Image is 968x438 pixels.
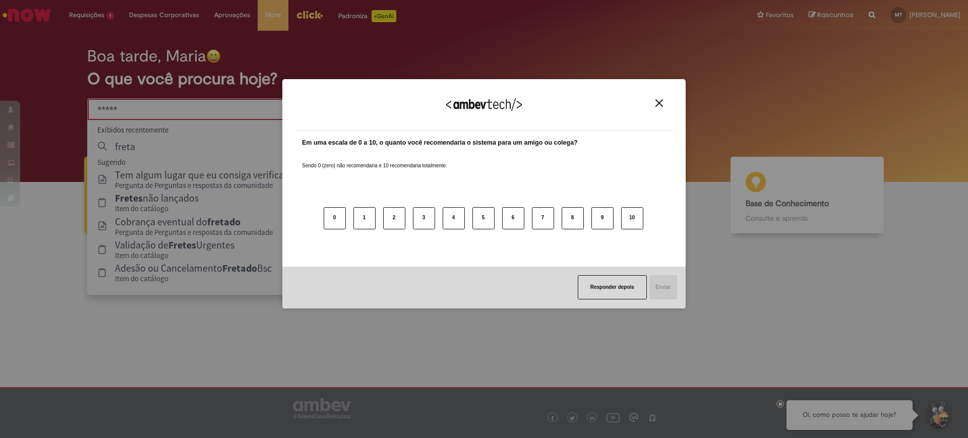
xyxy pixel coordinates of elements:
img: Logo Ambevtech [446,98,522,111]
button: 6 [502,207,524,229]
button: 4 [443,207,465,229]
button: Responder depois [578,275,647,299]
button: 5 [472,207,495,229]
button: 3 [413,207,435,229]
label: Em uma escala de 0 a 10, o quanto você recomendaria o sistema para um amigo ou colega? [302,138,578,148]
button: 8 [562,207,584,229]
img: Close [655,99,663,107]
button: 9 [591,207,614,229]
button: 2 [383,207,405,229]
button: 10 [621,207,643,229]
button: Close [652,99,666,107]
button: 7 [532,207,554,229]
button: 0 [324,207,346,229]
button: 1 [353,207,376,229]
label: Sendo 0 (zero) não recomendaria e 10 recomendaria totalmente. [302,150,447,169]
